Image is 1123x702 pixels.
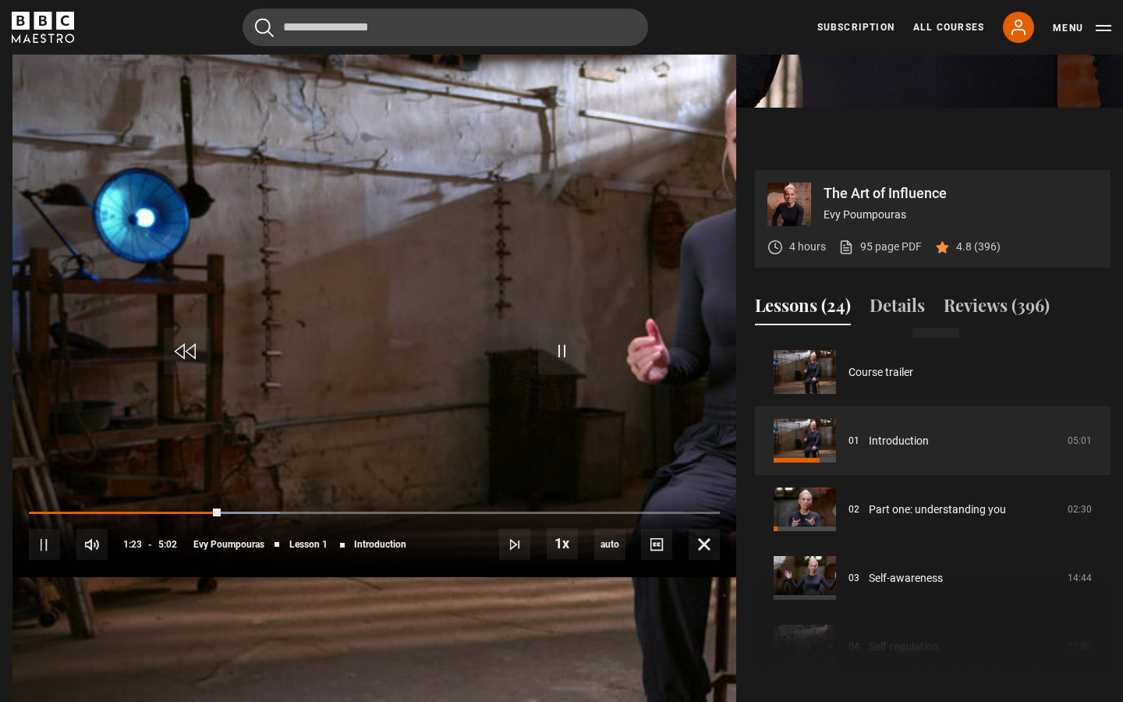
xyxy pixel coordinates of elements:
[848,364,913,381] a: Course trailer
[869,570,943,587] a: Self-awareness
[913,20,984,34] a: All Courses
[869,502,1006,518] a: Part one: understanding you
[243,9,648,46] input: Search
[1053,20,1111,36] button: Toggle navigation
[12,12,74,43] svg: BBC Maestro
[289,540,328,549] span: Lesson 1
[148,539,152,550] span: -
[689,529,720,560] button: Fullscreen
[641,529,672,560] button: Captions
[499,529,530,560] button: Next Lesson
[76,529,108,560] button: Mute
[869,433,929,449] a: Introduction
[870,292,925,325] button: Details
[255,18,274,37] button: Submit the search query
[956,239,1001,255] p: 4.8 (396)
[12,170,736,577] video-js: Video Player
[29,529,60,560] button: Pause
[789,239,826,255] p: 4 hours
[594,529,625,560] div: Current quality: 1080p
[817,20,895,34] a: Subscription
[158,530,177,558] span: 5:02
[944,292,1050,325] button: Reviews (396)
[755,292,851,325] button: Lessons (24)
[547,528,578,559] button: Playback Rate
[354,540,406,549] span: Introduction
[29,512,720,515] div: Progress Bar
[193,540,264,549] span: Evy Poumpouras
[123,530,142,558] span: 1:23
[824,186,1098,200] p: The Art of Influence
[824,207,1098,223] p: Evy Poumpouras
[594,529,625,560] span: auto
[838,239,922,255] a: 95 page PDF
